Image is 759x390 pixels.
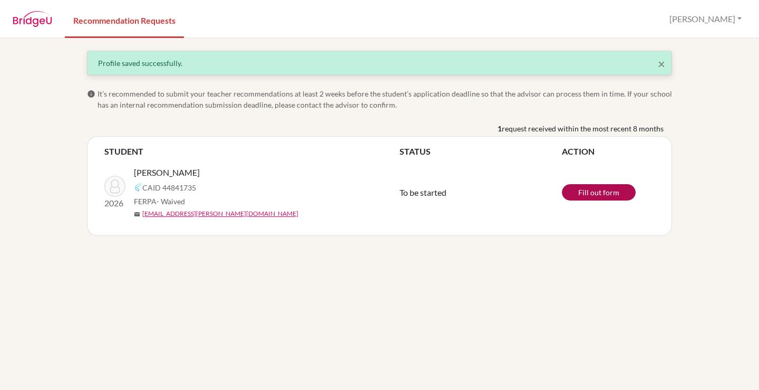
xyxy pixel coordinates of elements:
div: Profile saved successfully. [98,58,661,69]
img: BridgeU logo [13,11,52,27]
span: It’s recommended to submit your teacher recommendations at least 2 weeks before the student’s app... [98,88,672,110]
span: FERPA [134,196,185,207]
span: To be started [400,187,446,197]
img: Rousseau, Theo [104,176,125,197]
span: [PERSON_NAME] [134,166,200,179]
span: info [87,90,95,98]
button: [PERSON_NAME] [665,9,746,29]
th: STUDENT [104,145,400,158]
img: Common App logo [134,183,142,192]
th: STATUS [400,145,562,158]
a: Fill out form [562,184,636,201]
p: 2026 [104,197,125,210]
span: request received within the most recent 8 months [502,123,664,134]
span: - Waived [157,197,185,206]
span: mail [134,211,140,217]
span: × [658,56,665,71]
b: 1 [498,123,502,134]
a: Recommendation Requests [65,2,184,38]
span: CAID 44841735 [142,182,196,193]
button: Close [658,58,665,70]
a: [EMAIL_ADDRESS][PERSON_NAME][DOMAIN_NAME] [142,209,298,218]
th: ACTION [562,145,655,158]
